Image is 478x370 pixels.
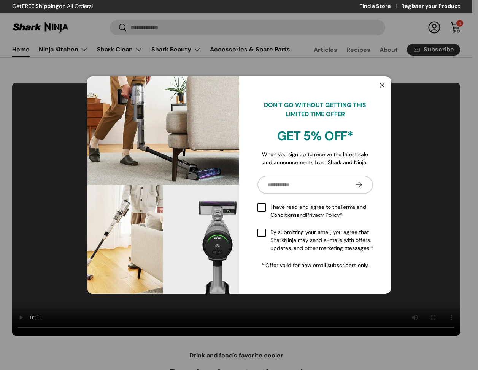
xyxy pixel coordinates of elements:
a: Find a Store [359,2,401,11]
p: Get on All Orders! [12,2,93,11]
p: * Offer valid for new email subscribers only. [257,261,373,269]
span: By submitting your email, you agree that SharkNinja may send e-mails with offers, updates, and ot... [270,228,373,252]
img: shark-kion-auto-empty-dock-iw3241ae-full-blast-living-room-cleaning-view-sharkninja-philippines [87,76,239,294]
a: Terms and Conditions [270,203,366,218]
a: Privacy Policy [306,211,340,218]
strong: FREE Shipping [22,3,59,10]
a: Register your Product [401,2,460,11]
h2: GET 5% OFF* [257,128,373,144]
p: When you sign up to receive the latest sale and announcements from Shark and Ninja. [257,151,373,167]
p: DON'T GO WITHOUT GETTING THIS LIMITED TIME OFFER [257,101,373,119]
span: I have read and agree to the and * [270,203,373,219]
